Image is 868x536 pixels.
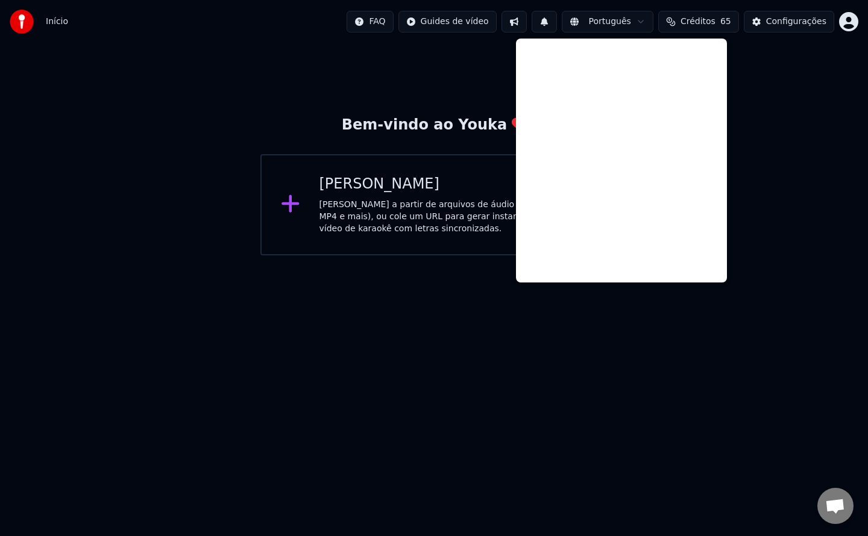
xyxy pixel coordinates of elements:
[744,11,834,33] button: Configurações
[681,16,715,28] span: Créditos
[658,11,739,33] button: Créditos65
[319,199,588,235] div: [PERSON_NAME] a partir de arquivos de áudio ou vídeo (MP3, MP4 e mais), ou cole um URL para gerar...
[817,488,854,524] div: Open chat
[46,16,68,28] span: Início
[46,16,68,28] nav: breadcrumb
[342,116,526,135] div: Bem-vindo ao Youka
[398,11,497,33] button: Guides de vídeo
[319,175,588,194] div: [PERSON_NAME]
[720,16,731,28] span: 65
[766,16,826,28] div: Configurações
[10,10,34,34] img: youka
[347,11,393,33] button: FAQ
